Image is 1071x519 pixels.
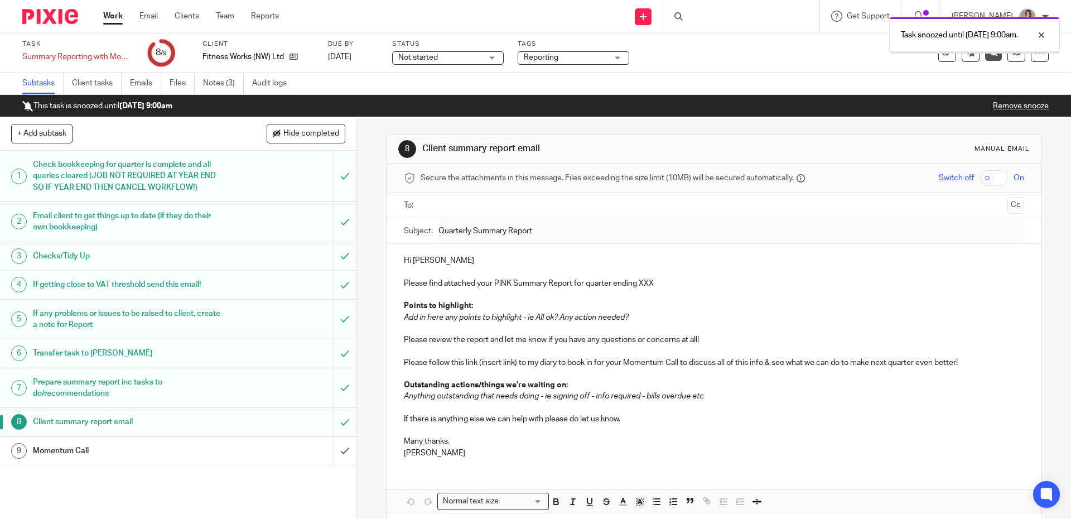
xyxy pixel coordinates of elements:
[392,40,504,49] label: Status
[404,200,416,211] label: To:
[404,392,704,400] em: Anything outstanding that needs doing - ie signing off - info required - bills overdue etc
[502,496,542,507] input: Search for option
[421,172,794,184] span: Secure the attachments in this message. Files exceeding the size limit (10MB) will be secured aut...
[404,225,433,237] label: Subject:
[939,172,974,184] span: Switch off
[33,374,226,402] h1: Prepare summary report inc tasks to do/recommendations
[328,40,378,49] label: Due by
[267,124,345,143] button: Hide completed
[252,73,295,94] a: Audit logs
[328,53,351,61] span: [DATE]
[422,143,738,155] h1: Client summary report email
[11,414,27,430] div: 8
[22,100,172,112] p: This task is snoozed until
[175,11,199,22] a: Clients
[130,73,161,94] a: Emails
[156,46,167,59] div: 8
[161,50,167,56] small: /9
[202,40,314,49] label: Client
[251,11,279,22] a: Reports
[11,311,27,327] div: 5
[11,380,27,396] div: 7
[22,40,134,49] label: Task
[33,208,226,236] h1: Email client to get things up to date (if they do their own bookkeeping)
[11,214,27,229] div: 2
[1007,197,1024,214] button: Cc
[11,277,27,292] div: 4
[33,345,226,362] h1: Transfer task to [PERSON_NAME]
[33,414,226,430] h1: Client summary report email
[11,248,27,264] div: 3
[404,414,1024,425] p: If there is anything else we can help with please do let us know.
[993,102,1049,110] a: Remove snooze
[103,11,123,22] a: Work
[170,73,195,94] a: Files
[404,448,1024,459] p: [PERSON_NAME]
[72,73,122,94] a: Client tasks
[437,493,549,510] div: Search for option
[203,73,244,94] a: Notes (3)
[1014,172,1024,184] span: On
[974,145,1030,153] div: Manual email
[398,140,416,158] div: 8
[33,248,226,265] h1: Checks/Tidy Up
[404,334,1024,345] p: Please review the report and let me know if you have any questions or concerns at all!
[11,169,27,184] div: 1
[22,73,64,94] a: Subtasks
[404,314,629,321] em: Add in here any points to highlight - ie All ok? Any action needed?
[901,30,1018,41] p: Task snoozed until [DATE] 9:00am.
[404,255,1024,266] p: Hi [PERSON_NAME]
[398,54,438,61] span: Not started
[202,51,284,63] p: Fitness Works (NW) Ltd
[404,302,473,310] strong: Points to highlight:
[404,357,1024,368] p: Please follow this link (insert link) to my diary to book in for your Momentum Call to discuss al...
[119,102,172,110] b: [DATE] 9:00am
[404,381,568,389] strong: Outstanding actions/things we're waiting on:
[404,436,1024,447] p: Many thanks,
[33,156,226,196] h1: Check bookkeeping for quarter is complete and all queries cleared (JOB NOT REQUIRED AT YEAR END S...
[33,276,226,293] h1: If getting close to VAT threshold send this email!
[22,51,134,63] div: Summary Reporting with Momentum Call - Quarterly - Ltd Co
[518,40,629,49] label: Tags
[11,443,27,459] div: 9
[440,496,501,507] span: Normal text size
[216,11,234,22] a: Team
[11,345,27,361] div: 6
[524,54,558,61] span: Reporting
[1019,8,1036,26] img: 22.png
[11,124,73,143] button: + Add subtask
[33,305,226,334] h1: If any problems or issues to be raised to client, create a note for Report
[22,9,78,24] img: Pixie
[33,443,226,459] h1: Momentum Call
[139,11,158,22] a: Email
[283,129,339,138] span: Hide completed
[404,278,1024,289] p: Please find attached your PiNK Summary Report for quarter ending XXX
